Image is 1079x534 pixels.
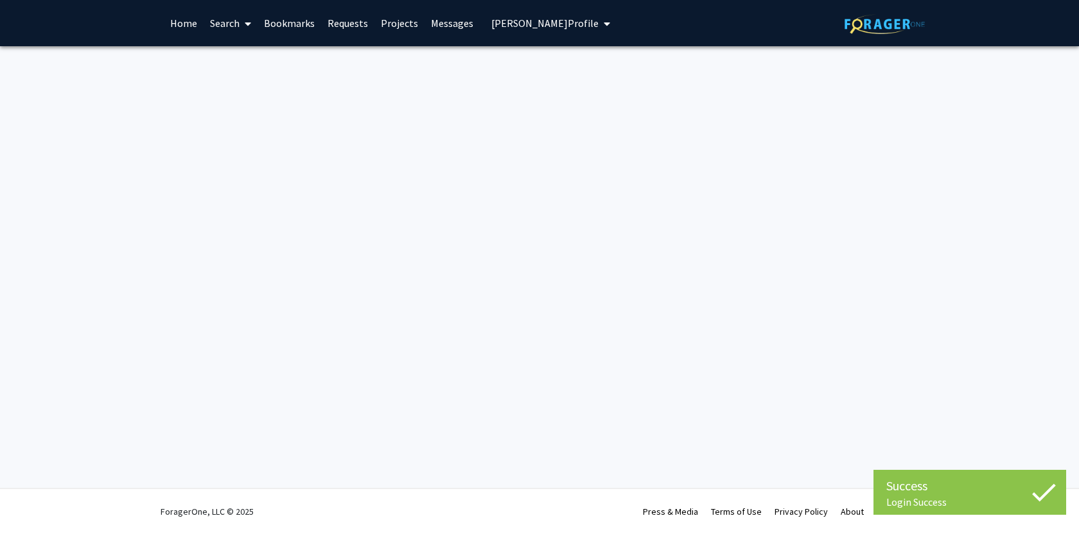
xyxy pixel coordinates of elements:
[886,495,1053,508] div: Login Success
[164,1,204,46] a: Home
[643,506,698,517] a: Press & Media
[374,1,425,46] a: Projects
[161,489,254,534] div: ForagerOne, LLC © 2025
[204,1,258,46] a: Search
[258,1,321,46] a: Bookmarks
[711,506,762,517] a: Terms of Use
[775,506,828,517] a: Privacy Policy
[321,1,374,46] a: Requests
[886,476,1053,495] div: Success
[425,1,480,46] a: Messages
[491,17,599,30] span: [PERSON_NAME] Profile
[845,14,925,34] img: ForagerOne Logo
[841,506,864,517] a: About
